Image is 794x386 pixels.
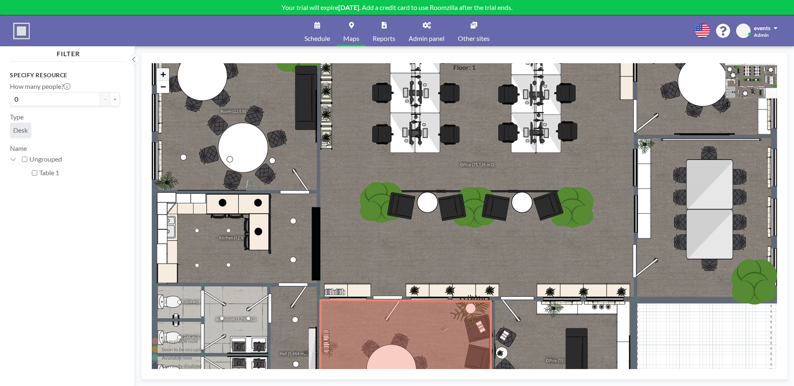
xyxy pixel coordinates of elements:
[343,35,359,42] span: Maps
[451,15,496,46] a: Other sites
[10,113,24,121] label: Type
[754,32,769,38] span: Admin
[10,144,27,152] label: Name
[298,15,337,46] a: Schedule
[162,346,206,353] div: Soon to be occupied
[337,15,366,46] a: Maps
[39,169,120,177] label: Table 1
[110,92,120,106] button: +
[304,35,330,42] span: Schedule
[160,81,166,92] span: −
[725,63,777,98] img: ExemplaryFloorPlanRoomzilla.png
[13,23,30,39] img: organization-logo
[742,27,745,35] span: E
[366,15,402,46] a: Reports
[373,35,395,42] span: Reports
[725,100,729,108] label: 1
[338,3,359,11] b: [DATE]
[458,35,490,42] span: Other sites
[29,155,120,163] label: Ungrouped
[409,35,445,42] span: Admin panel
[162,355,192,361] div: Available now
[10,46,127,58] h4: FILTER
[100,92,110,106] button: -
[13,126,28,134] span: Desk
[160,69,166,79] span: +
[402,15,451,46] a: Admin panel
[754,24,770,31] span: events
[10,71,120,79] h3: Specify resource
[453,63,476,71] h4: Floor: 1
[162,338,198,344] div: Unavailable now
[157,68,169,81] a: Zoom in
[10,82,70,91] label: How many people?
[157,81,169,93] a: Zoom out
[162,363,202,369] div: Currently disabled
